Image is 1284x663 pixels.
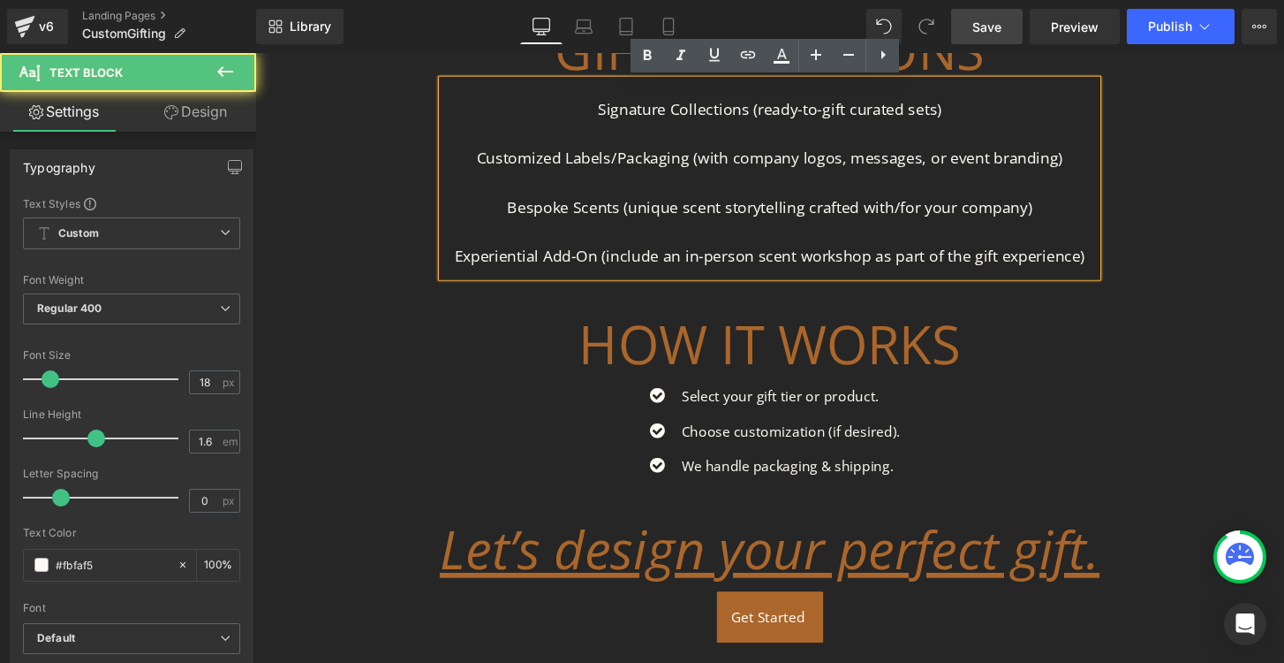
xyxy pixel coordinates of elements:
b: Custom [58,226,99,241]
a: New Library [256,9,344,44]
div: Line Height [23,408,240,421]
a: v6 [7,9,68,44]
button: More [1242,9,1277,44]
button: Redo [909,9,944,44]
span: Text Block [49,65,123,80]
button: Publish [1127,9,1235,44]
span: px [223,495,238,507]
a: Tablet [605,9,647,44]
a: Preview [1030,9,1120,44]
span: Preview [1051,18,1099,36]
span: Get Started [495,578,571,594]
a: Laptop [563,9,605,44]
div: Font [23,602,240,614]
div: % [197,550,239,581]
span: Library [290,19,331,34]
div: Text Color [23,527,240,539]
div: Open Intercom Messenger [1224,603,1266,645]
p: HOW IT WORKS [57,259,1011,347]
a: Desktop [520,9,563,44]
input: Color [56,555,169,575]
div: Font Size [23,349,240,362]
i: Default [37,631,75,646]
p: We handle packaging & shipping. [443,419,670,442]
a: Get Started [480,560,590,613]
a: Design [132,92,260,132]
div: Font Weight [23,274,240,286]
span: Publish [1148,19,1192,34]
p: Customized Labels/Packaging (with company logos, messages, or event branding) [203,96,865,122]
p: Experiential Add-On (include an in-person scent workshop as part of the gift experience) [203,198,865,224]
a: Let’s design your perfect gift. [192,478,877,552]
span: CustomGifting [82,27,166,41]
a: Mobile [647,9,690,44]
p: Choose customization (if desired). [443,383,670,406]
p: Select your gift tier or product. [443,347,670,370]
a: Landing Pages [82,9,256,23]
p: Signature Collections (ready-to-gift curated sets) [203,46,865,72]
div: Text Styles [23,196,240,210]
div: Letter Spacing [23,468,240,480]
p: Bespoke Scents (unique scent storytelling crafted with/for your company) [203,148,865,173]
span: px [223,377,238,388]
button: Undo [866,9,902,44]
span: Save [972,18,1001,36]
div: Typography [23,150,95,175]
div: v6 [35,15,57,38]
span: em [223,436,238,447]
b: Regular 400 [37,301,102,315]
